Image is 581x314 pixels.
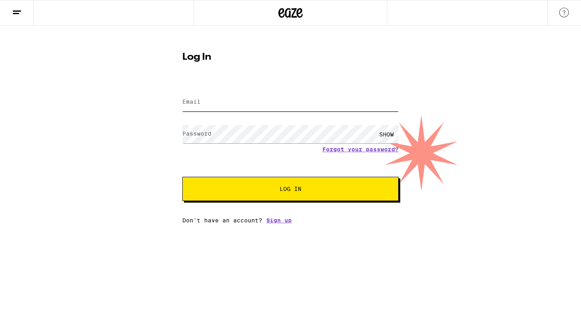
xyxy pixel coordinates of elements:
[182,98,201,105] label: Email
[182,177,399,201] button: Log In
[374,125,399,143] div: SHOW
[182,93,399,111] input: Email
[182,130,211,137] label: Password
[266,217,292,224] a: Sign up
[15,6,68,12] span: Hi. Need any help?
[322,146,399,153] a: Forgot your password?
[280,186,301,192] span: Log In
[182,52,399,62] h1: Log In
[182,217,399,224] div: Don't have an account?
